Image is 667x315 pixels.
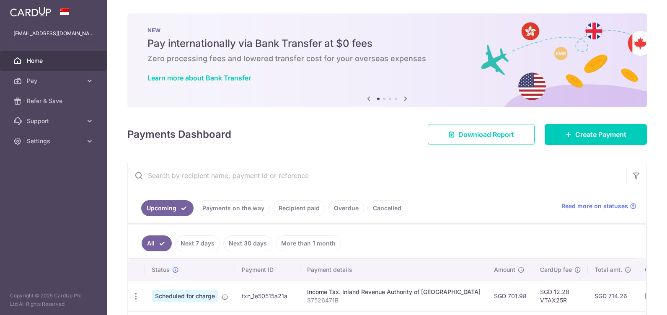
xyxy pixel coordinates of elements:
span: Support [27,117,82,125]
span: Read more on statuses [561,202,628,210]
a: All [142,235,172,251]
span: Pay [27,77,82,85]
th: Payment details [300,259,487,281]
h5: Pay internationally via Bank Transfer at $0 fees [147,37,627,50]
span: Status [152,266,170,274]
a: Upcoming [141,200,194,216]
span: Download Report [458,129,514,139]
span: CardUp fee [540,266,572,274]
img: CardUp [10,7,51,17]
span: Create Payment [575,129,626,139]
td: SGD 12.28 VTAX25R [533,281,588,311]
p: [EMAIL_ADDRESS][DOMAIN_NAME] [13,29,94,38]
a: Next 7 days [175,235,220,251]
p: S7526471B [307,296,481,305]
td: SGD 714.26 [588,281,638,311]
td: SGD 701.98 [487,281,533,311]
p: NEW [147,27,627,34]
span: Home [27,57,82,65]
td: txn_1e50515a21a [235,281,300,311]
span: Total amt. [595,266,622,274]
h4: Payments Dashboard [127,127,231,142]
a: Download Report [428,124,535,145]
th: Payment ID [235,259,300,281]
a: More than 1 month [276,235,341,251]
span: Settings [27,137,82,145]
a: Payments on the way [197,200,270,216]
span: Scheduled for charge [152,290,218,302]
a: Overdue [328,200,364,216]
a: Learn more about Bank Transfer [147,74,251,82]
a: Next 30 days [223,235,272,251]
img: Bank transfer banner [127,13,647,107]
span: Refer & Save [27,97,82,105]
h6: Zero processing fees and lowered transfer cost for your overseas expenses [147,54,627,64]
a: Recipient paid [273,200,325,216]
input: Search by recipient name, payment id or reference [128,162,626,189]
a: Create Payment [545,124,647,145]
a: Read more on statuses [561,202,636,210]
div: Income Tax. Inland Revenue Authority of [GEOGRAPHIC_DATA] [307,288,481,296]
a: Cancelled [367,200,407,216]
span: Amount [494,266,515,274]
